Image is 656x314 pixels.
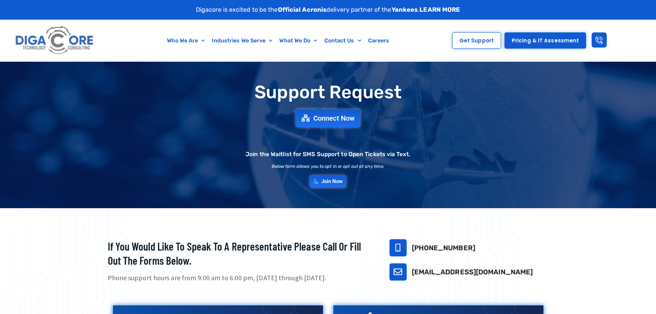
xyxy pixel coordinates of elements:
nav: Menu [129,33,428,49]
a: What We Do [276,33,321,49]
p: Digacore is excited to be the delivery partner of the . [196,5,460,14]
a: Contact Us [321,33,365,49]
a: Get Support [452,32,501,49]
strong: Official Acronis [278,6,327,13]
p: Phone support hours are from 9:00 am to 6:00 pm, [DATE] through [DATE]. [108,273,372,283]
a: Join Now [310,175,346,188]
a: 732-646-5725 [389,239,407,256]
span: Get Support [459,38,494,43]
h1: Support Request [91,82,566,102]
a: Who We Are [164,33,208,49]
strong: Yankees [392,6,418,13]
a: Pricing & IT Assessment [504,32,586,49]
h2: If you would like to speak to a representative please call or fill out the forms below. [108,239,372,268]
a: LEARN MORE [419,6,460,13]
img: Digacore logo 1 [13,23,96,58]
a: Careers [365,33,393,49]
a: [EMAIL_ADDRESS][DOMAIN_NAME] [412,268,533,276]
span: Join Now [321,179,343,184]
span: Connect Now [313,115,355,122]
a: [PHONE_NUMBER] [412,244,475,252]
a: support@digacore.com [389,263,407,281]
a: Industries We Serve [208,33,276,49]
h2: Join the Waitlist for SMS Support to Open Tickets via Text. [246,151,410,157]
span: Pricing & IT Assessment [512,38,579,43]
h2: Below form allows you to opt in or opt out at any time. [272,164,385,169]
a: Connect Now [296,109,360,127]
